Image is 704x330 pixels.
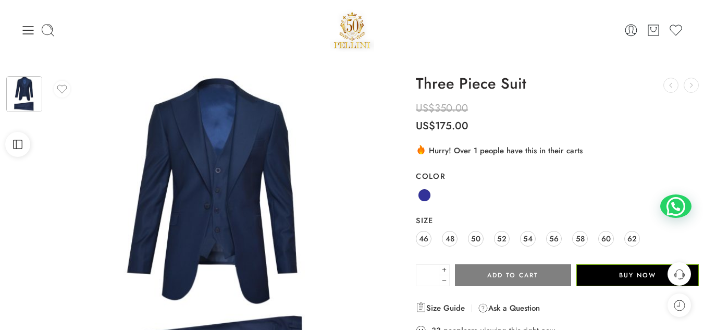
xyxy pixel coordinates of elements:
a: Size Guide [416,302,465,314]
a: Ask a Question [478,302,540,314]
div: Hurry! Over 1 people have this in their carts [416,144,699,156]
img: 8514cc14a6814c3c971b64f167b97aac-Original-1.jpeg [6,76,42,112]
a: Wishlist [669,23,683,38]
label: Color [416,171,699,181]
button: Buy Now [576,264,699,286]
label: Size [416,215,699,226]
bdi: 350.00 [416,101,468,116]
bdi: 175.00 [416,118,468,133]
img: Pellini [330,8,375,52]
span: 62 [627,231,637,246]
a: 56 [546,231,562,247]
span: US$ [416,118,435,133]
span: 46 [419,231,428,246]
span: 52 [497,231,507,246]
a: 60 [598,231,614,247]
span: 48 [446,231,454,246]
a: 52 [494,231,510,247]
a: 58 [572,231,588,247]
a: 62 [624,231,640,247]
a: Cart [646,23,661,38]
a: 48 [442,231,458,247]
span: 58 [576,231,585,246]
input: Product quantity [416,264,439,286]
span: 54 [523,231,533,246]
button: Add to cart [455,264,571,286]
a: 46 [416,231,431,247]
span: 60 [601,231,611,246]
a: 50 [468,231,484,247]
a: Pellini - [330,8,375,52]
a: Login / Register [624,23,638,38]
span: 50 [471,231,480,246]
span: 56 [549,231,559,246]
a: 54 [520,231,536,247]
h1: Three Piece Suit [416,76,699,92]
span: US$ [416,101,435,116]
